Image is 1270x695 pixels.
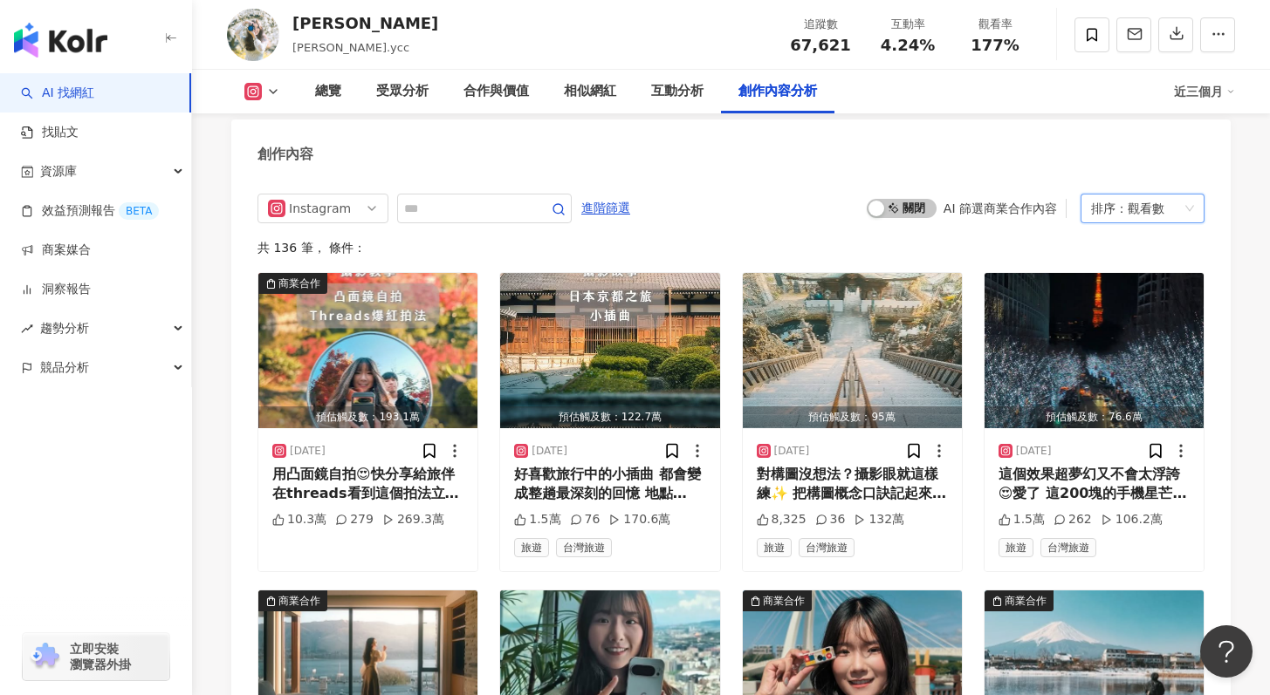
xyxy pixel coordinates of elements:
[881,37,935,54] span: 4.24%
[292,41,409,54] span: [PERSON_NAME].ycc
[14,23,107,58] img: logo
[608,511,670,528] div: 170.6萬
[315,81,341,102] div: 總覽
[23,633,169,680] a: chrome extension立即安裝 瀏覽器外掛
[1174,78,1235,106] div: 近三個月
[743,406,962,428] div: 預估觸及數：95萬
[570,511,601,528] div: 76
[258,406,477,428] div: 預估觸及數：193.1萬
[21,281,91,298] a: 洞察報告
[738,81,817,102] div: 創作內容分析
[757,511,807,528] div: 8,325
[854,511,904,528] div: 132萬
[28,643,62,671] img: chrome extension
[985,273,1204,428] button: 預估觸及數：76.6萬
[757,465,948,504] div: 對構圖沒想法？攝影眼就這樣練✨ 把構圖概念口訣記起來✅ 以後遇到類似的畫面就可以用上 Camera / Insta360 Ace Pro 2 街拍套組 #攝影 #travelblogger #[...
[382,511,444,528] div: 269.3萬
[799,538,855,557] span: 台灣旅遊
[514,511,560,528] div: 1.5萬
[763,592,805,610] div: 商業合作
[1200,625,1253,678] iframe: Help Scout Beacon - Open
[815,511,846,528] div: 36
[290,444,326,459] div: [DATE]
[278,592,320,610] div: 商業合作
[376,81,429,102] div: 受眾分析
[500,273,719,428] button: 預估觸及數：122.7萬
[985,273,1204,428] img: post-image
[463,81,529,102] div: 合作與價值
[1091,194,1178,222] div: 排序：
[875,16,941,33] div: 互動率
[514,465,705,504] div: 好喜歡旅行中的小插曲 都會變成整趟最深刻的回憶 地點 Location / [GEOGRAPHIC_DATA] Camera / Sony α7RIII 鏡頭 Lens / SEL2470GM2...
[258,273,477,428] img: post-image
[774,444,810,459] div: [DATE]
[743,273,962,428] button: 預估觸及數：95萬
[289,194,346,222] div: Instagram
[1005,592,1047,610] div: 商業合作
[1054,511,1092,528] div: 262
[944,201,1057,215] div: AI 篩選商業合作內容
[580,194,631,221] button: 進階篩選
[556,538,612,557] span: 台灣旅遊
[581,194,630,222] span: 進階篩選
[500,406,719,428] div: 預估觸及數：122.7萬
[258,273,477,428] button: 商業合作預估觸及數：193.1萬
[70,641,131,672] span: 立即安裝 瀏覽器外掛
[21,202,159,220] a: 效益預測報告BETA
[21,242,91,259] a: 商案媒合
[787,16,854,33] div: 追蹤數
[999,538,1033,557] span: 旅遊
[1016,444,1052,459] div: [DATE]
[971,37,1019,54] span: 177%
[292,12,438,34] div: [PERSON_NAME]
[500,273,719,428] img: post-image
[40,152,77,191] span: 資源庫
[272,511,326,528] div: 10.3萬
[962,16,1028,33] div: 觀看率
[272,465,463,504] div: 用凸面鏡自拍😍快分享給旅伴 在threads看到這個拍法立刻跑去蝦皮買 我是買直徑大約9公分 聽說小北百貨也買得到 拍之前記得把鏡面擦乾淨 可以同時拍到景跟大家，真的是超級可愛😍 我是在這邊買的...
[564,81,616,102] div: 相似網紅
[257,241,1205,255] div: 共 136 筆 ， 條件：
[999,511,1045,528] div: 1.5萬
[757,538,792,557] span: 旅遊
[335,511,374,528] div: 279
[743,273,962,428] img: post-image
[40,348,89,387] span: 競品分析
[1040,538,1096,557] span: 台灣旅遊
[278,275,320,292] div: 商業合作
[227,9,279,61] img: KOL Avatar
[1101,511,1163,528] div: 106.2萬
[514,538,549,557] span: 旅遊
[651,81,704,102] div: 互動分析
[257,145,313,164] div: 創作內容
[40,309,89,348] span: 趨勢分析
[985,406,1204,428] div: 預估觸及數：76.6萬
[21,85,94,102] a: searchAI 找網紅
[21,124,79,141] a: 找貼文
[21,323,33,335] span: rise
[532,444,567,459] div: [DATE]
[1128,194,1164,222] div: 觀看數
[790,36,850,54] span: 67,621
[999,465,1190,504] div: 這個效果超夢幻又不會太浮誇😍愛了 這200塊的手機星芒鏡 我買了一年每次晚上都一直忘記用 終於在[GEOGRAPHIC_DATA]聖誕節找到用他的時機!!! 拍起來太喜歡了😍星芒大小也剛剛好不會...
